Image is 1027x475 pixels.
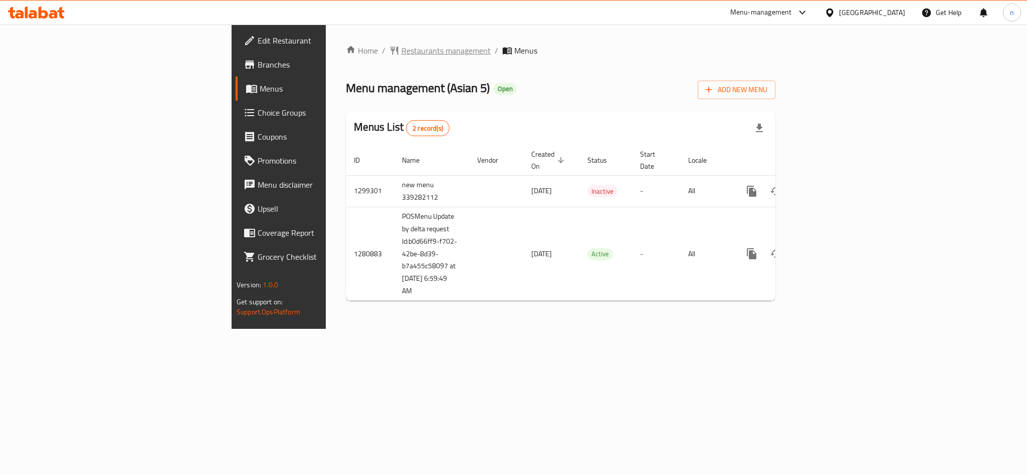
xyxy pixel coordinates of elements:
a: Choice Groups [236,101,403,125]
span: Open [494,85,517,93]
td: POSMenu Update by delta request Id:b0d66ff9-f702-42be-8d39-b7a455c58097 at [DATE] 6:59:49 AM [394,207,469,301]
table: enhanced table [346,145,844,301]
span: Created On [531,148,567,172]
span: Promotions [258,155,395,167]
div: Export file [747,116,771,140]
span: Branches [258,59,395,71]
span: Add New Menu [706,84,767,96]
td: All [680,175,732,207]
span: Locale [688,154,720,166]
span: Active [587,248,613,260]
div: [GEOGRAPHIC_DATA] [839,7,905,18]
td: - [632,207,680,301]
a: Menu disclaimer [236,173,403,197]
span: n [1010,7,1014,18]
span: Coupons [258,131,395,143]
span: Coverage Report [258,227,395,239]
a: Edit Restaurant [236,29,403,53]
span: 1.0.0 [263,278,278,291]
span: [DATE] [531,247,552,260]
span: Version: [237,278,261,291]
th: Actions [732,145,844,176]
span: Choice Groups [258,107,395,119]
a: Support.OpsPlatform [237,305,300,318]
div: Total records count [406,120,450,136]
span: Menus [514,45,537,57]
a: Coupons [236,125,403,149]
div: Open [494,83,517,95]
span: Menu disclaimer [258,179,395,191]
span: Get support on: [237,295,283,308]
span: Grocery Checklist [258,251,395,263]
a: Restaurants management [389,45,491,57]
li: / [495,45,498,57]
a: Grocery Checklist [236,245,403,269]
div: Inactive [587,185,618,197]
a: Upsell [236,197,403,221]
a: Menus [236,77,403,101]
span: [DATE] [531,184,552,197]
span: 2 record(s) [406,124,449,133]
a: Promotions [236,149,403,173]
span: ID [354,154,373,166]
span: Vendor [477,154,511,166]
span: Menus [260,83,395,95]
nav: breadcrumb [346,45,775,57]
button: more [740,242,764,266]
td: new menu 339282112 [394,175,469,207]
button: Change Status [764,242,788,266]
button: more [740,179,764,203]
td: - [632,175,680,207]
td: All [680,207,732,301]
span: Restaurants management [401,45,491,57]
div: Active [587,248,613,260]
span: Name [402,154,433,166]
span: Upsell [258,203,395,215]
span: Edit Restaurant [258,35,395,47]
span: Status [587,154,620,166]
span: Menu management ( Asian 5 ) [346,77,490,99]
a: Coverage Report [236,221,403,245]
button: Add New Menu [698,81,775,99]
a: Branches [236,53,403,77]
span: Start Date [640,148,668,172]
button: Change Status [764,179,788,203]
span: Inactive [587,186,618,197]
div: Menu-management [730,7,792,19]
h2: Menus List [354,120,450,136]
